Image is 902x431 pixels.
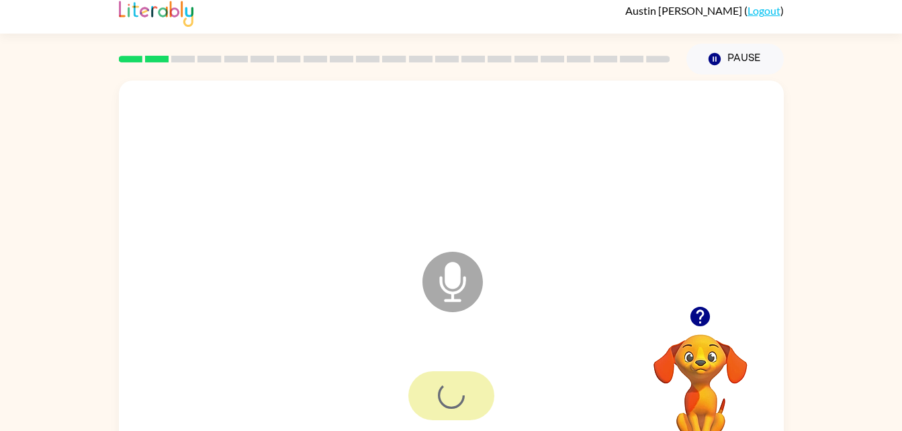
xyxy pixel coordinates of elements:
[625,4,744,17] span: Austin [PERSON_NAME]
[748,4,780,17] a: Logout
[625,4,784,17] div: ( )
[686,44,784,75] button: Pause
